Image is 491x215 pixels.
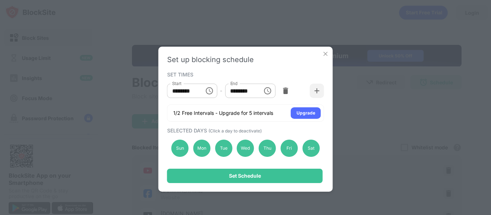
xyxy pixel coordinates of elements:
label: End [230,80,238,87]
div: Set up blocking schedule [167,55,324,64]
div: Mon [193,140,210,157]
span: (Click a day to deactivate) [208,128,262,134]
div: Thu [259,140,276,157]
div: Sun [171,140,189,157]
div: Upgrade [297,109,315,117]
label: Start [172,80,182,87]
button: Choose time, selected time is 11:59 PM [260,84,275,98]
div: 1/2 Free Intervals - Upgrade for 5 intervals [173,109,273,117]
div: Wed [237,140,254,157]
div: Set Schedule [229,173,261,179]
button: Choose time, selected time is 9:10 PM [202,84,216,98]
div: - [220,87,222,95]
img: x-button.svg [322,50,329,57]
div: Sat [302,140,320,157]
div: Fri [281,140,298,157]
div: SET TIMES [167,71,322,77]
div: Tue [215,140,232,157]
div: SELECTED DAYS [167,127,322,134]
